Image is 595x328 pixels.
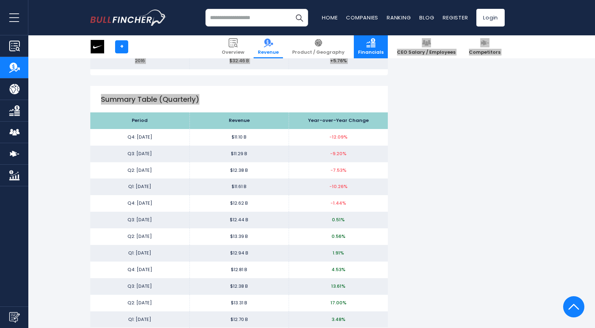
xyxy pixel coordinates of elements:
span: 4.53% [331,266,345,273]
td: 2016 [90,53,189,69]
span: -1.44% [330,200,346,206]
td: Q2: [DATE] [90,162,189,179]
td: Q1: [DATE] [90,245,189,262]
span: +5.76% [330,57,347,64]
td: $11.10 B [189,129,289,146]
a: + [115,40,128,53]
button: Search [290,9,308,27]
td: $13.39 B [189,228,289,245]
span: 0.56% [331,233,345,240]
span: Competitors [469,49,500,55]
h2: Summary Table (Quarterly) [101,94,377,105]
span: -12.09% [329,134,347,140]
a: Blog [419,14,434,21]
td: Q3: [DATE] [90,146,189,162]
td: $12.62 B [189,195,289,212]
span: 17.00% [330,299,346,306]
td: Q2: [DATE] [90,295,189,311]
td: $13.31 B [189,295,289,311]
th: Year-over-Year Change [289,112,388,129]
span: CEO Salary / Employees [397,49,455,55]
td: Q3: [DATE] [90,212,189,228]
span: 13.61% [331,283,345,289]
span: -7.53% [330,167,346,174]
a: Financials [354,35,388,58]
a: Competitors [465,35,505,58]
span: -9.20% [330,150,346,157]
td: $12.70 B [189,311,289,328]
img: bullfincher logo [90,10,166,26]
a: Register [443,14,468,21]
th: Period [90,112,189,129]
th: Revenue [189,112,289,129]
td: Q4: [DATE] [90,129,189,146]
span: Product / Geography [292,49,345,55]
td: Q4: [DATE] [90,195,189,212]
td: $12.44 B [189,212,289,228]
td: $12.38 B [189,278,289,295]
td: $12.81 B [189,262,289,278]
span: -10.26% [329,183,347,190]
td: Q1: [DATE] [90,311,189,328]
span: Revenue [258,49,279,55]
td: Q1: [DATE] [90,178,189,195]
a: Home [322,14,338,21]
a: Revenue [254,35,283,58]
a: Companies [346,14,378,21]
td: Q4: [DATE] [90,262,189,278]
a: CEO Salary / Employees [393,35,460,58]
img: NKE logo [91,40,104,53]
span: 0.51% [332,216,345,223]
td: Q3: [DATE] [90,278,189,295]
a: Login [476,9,505,27]
span: Financials [358,49,384,55]
span: 1.91% [333,250,344,256]
td: $12.38 B [189,162,289,179]
td: Q2: [DATE] [90,228,189,245]
span: 3.48% [331,316,345,323]
td: $32.46 B [189,53,289,69]
td: $12.94 B [189,245,289,262]
td: $11.61 B [189,178,289,195]
a: Ranking [387,14,411,21]
a: Go to homepage [90,10,166,26]
a: Product / Geography [288,35,349,58]
span: Overview [222,49,244,55]
a: Overview [217,35,249,58]
td: $11.29 B [189,146,289,162]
